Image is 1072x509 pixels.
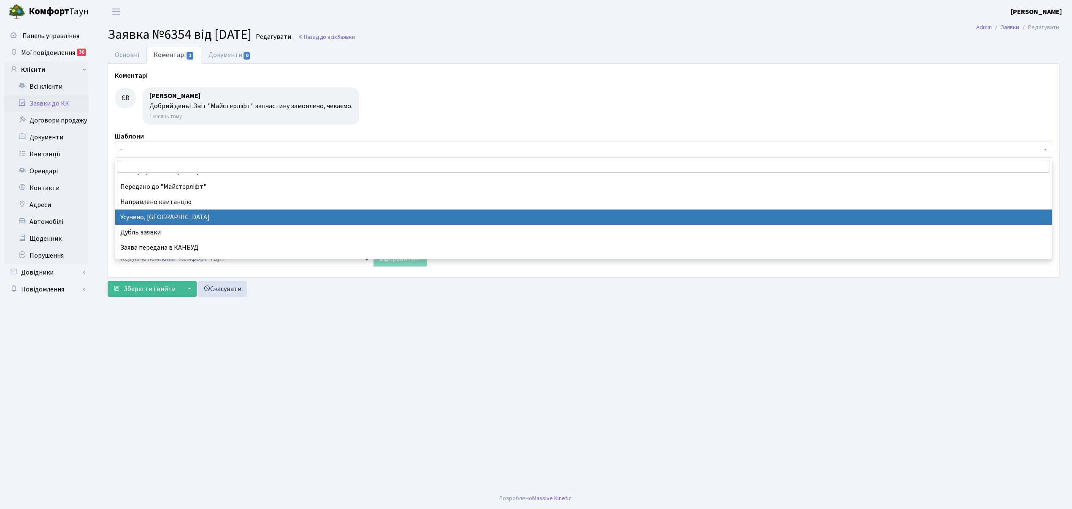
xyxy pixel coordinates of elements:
[499,494,573,503] div: Розроблено .
[4,264,89,281] a: Довідники
[4,95,89,112] a: Заявки до КК
[115,194,1051,210] li: Направлено квитанцію
[115,255,1051,270] li: Таку послугу не надаємо
[106,5,127,19] button: Переключити навігацію
[4,44,89,61] a: Мої повідомлення36
[115,87,136,109] div: ЄВ
[4,281,89,298] a: Повідомлення
[4,180,89,196] a: Контакти
[1011,7,1062,17] a: [PERSON_NAME]
[149,91,352,101] div: [PERSON_NAME]
[115,240,1051,255] li: Заява передана в КАНБУД
[149,101,352,111] div: Добрий день! Звіт "Майстерліфт" запчастину замовлено, чекаємо.
[146,46,201,64] a: Коментарі
[201,46,258,64] a: Документи
[108,281,181,297] button: Зберегти і вийти
[4,61,89,78] a: Клієнти
[1019,23,1059,32] li: Редагувати
[115,131,144,142] label: Шаблони
[7,7,930,16] body: Rich Text Area. Press ALT-0 for help.
[21,48,75,57] span: Мої повідомлення
[298,33,355,41] a: Назад до всіхЗаявки
[187,52,193,60] span: 1
[22,31,79,41] span: Панель управління
[149,113,182,120] small: 1 місяць тому
[244,52,250,60] span: 0
[115,142,1052,158] span: -
[4,196,89,213] a: Адреси
[4,27,89,44] a: Панель управління
[4,230,89,247] a: Щоденник
[77,49,86,56] div: 36
[29,5,89,19] span: Таун
[1011,7,1062,16] b: [PERSON_NAME]
[115,210,1051,225] li: Усунено, [GEOGRAPHIC_DATA]
[120,145,1042,154] span: -
[532,494,571,503] a: Massive Kinetic
[4,146,89,163] a: Квитанції
[976,23,992,32] a: Admin
[115,71,148,81] label: Коментарі
[8,3,25,20] img: logo.png
[115,179,1051,194] li: Передано до "Майстерліфт"
[108,25,252,44] span: Заявка №6354 від [DATE]
[29,5,69,18] b: Комфорт
[4,247,89,264] a: Порушення
[254,33,294,41] small: Редагувати .
[4,129,89,146] a: Документи
[337,33,355,41] span: Заявки
[4,213,89,230] a: Автомобілі
[4,112,89,129] a: Договори продажу
[198,281,247,297] a: Скасувати
[964,19,1072,36] nav: breadcrumb
[115,225,1051,240] li: Дубль заявки
[124,284,176,294] span: Зберегти і вийти
[1001,23,1019,32] a: Заявки
[4,163,89,180] a: Орендарі
[4,78,89,95] a: Всі клієнти
[108,46,146,64] a: Основні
